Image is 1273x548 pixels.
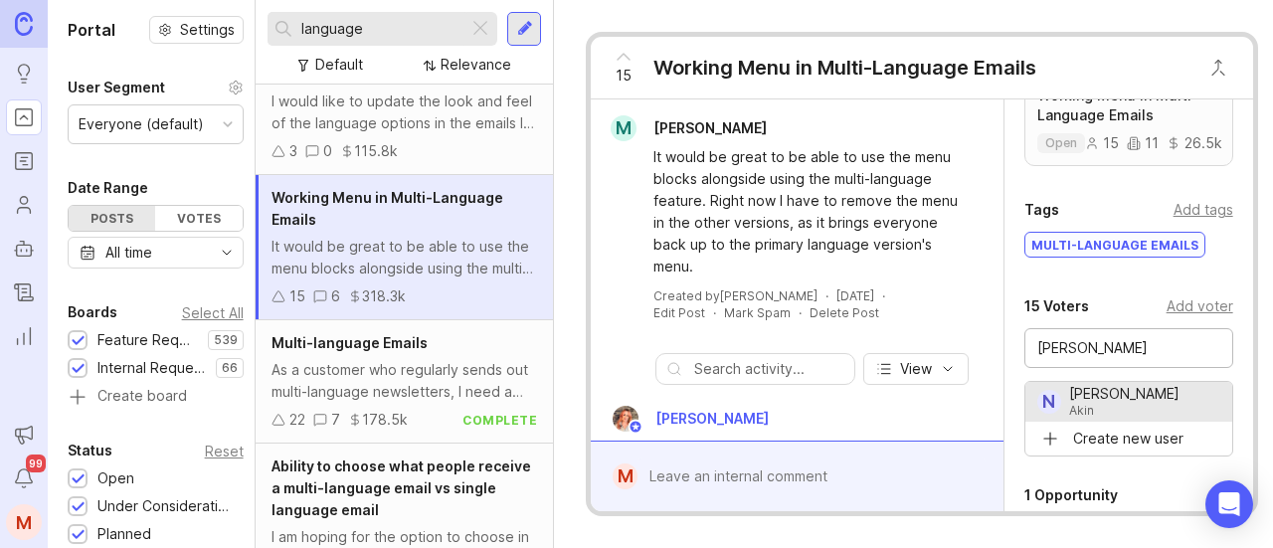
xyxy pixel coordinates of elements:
div: Tags [1024,198,1059,222]
div: Created by [PERSON_NAME] [653,287,818,304]
div: Add voter [1167,295,1233,317]
span: Multi-language Emails [272,334,428,351]
div: N [1037,390,1061,414]
img: Bronwen W [607,406,645,432]
span: 15 [616,65,632,87]
p: 539 [214,332,238,348]
div: Feature Requests [97,329,198,351]
span: Working Menu in Multi-Language Emails [272,189,503,228]
div: 0 [323,140,332,162]
div: 6 [331,285,340,307]
div: Working Menu in Multi-Language Emails [653,54,1036,82]
div: · [799,304,802,321]
a: [DATE] [836,287,874,304]
a: Working Menu in Multi-Language Emailsopen151126.5k [1024,73,1233,166]
div: 15 Voters [1024,294,1089,318]
div: 11 [1127,136,1159,150]
p: Create new user [1073,429,1183,449]
span: [PERSON_NAME] [653,119,767,136]
span: Ability to choose what people receive a multi-language email vs single language email [272,457,531,518]
button: Notifications [6,460,42,496]
div: 318.3k [362,285,406,307]
a: M[PERSON_NAME] [599,115,783,141]
div: M [611,115,636,141]
button: Close button [1198,48,1238,88]
a: Roadmaps [6,143,42,179]
div: Posts [69,206,155,231]
div: Select All [182,307,244,318]
img: Canny Home [15,12,33,35]
a: Working Menu in Multi-Language EmailsIt would be great to be able to use the menu blocks alongsid... [256,175,553,320]
div: 15 [289,285,305,307]
div: Open Intercom Messenger [1205,480,1253,528]
div: User Segment [68,76,165,99]
button: Settings [149,16,244,44]
a: Bronwen W[PERSON_NAME] [601,406,785,432]
a: Autopilot [6,231,42,267]
div: 178.5k [362,409,408,431]
div: 1 Opportunity [1024,483,1118,507]
input: Search activity... [694,358,843,380]
a: Users [6,187,42,223]
button: View [863,353,969,385]
div: · [882,287,885,304]
div: Multi-language emails [1025,233,1204,257]
a: Edit Multi Language Email ButtonsI would like to update the look and feel of the language options... [256,52,553,175]
p: Working Menu in Multi-Language Emails [1037,86,1220,125]
div: Internal Requests [97,357,206,379]
div: Delete Post [810,304,879,321]
div: 26.5k [1167,136,1222,150]
a: Reporting [6,318,42,354]
span: 99 [26,455,46,472]
a: Portal [6,99,42,135]
div: Everyone (default) [79,113,204,135]
div: Add tags [1174,199,1233,221]
a: Multi-language EmailsAs a customer who regularly sends out multi-language newsletters, I need a f... [256,320,553,444]
div: · [713,304,716,321]
div: M [613,463,636,489]
div: Open [97,467,134,489]
div: 15 [1085,136,1119,150]
div: Edit Post [653,304,705,321]
input: Search... [301,18,460,40]
p: 66 [222,360,238,376]
div: Under Consideration [97,495,234,517]
div: Planned [97,523,151,545]
input: Search for a user... [1037,337,1220,359]
div: [PERSON_NAME] [1069,387,1180,401]
div: 115.8k [354,140,398,162]
span: [PERSON_NAME] [655,410,769,427]
div: · [825,287,828,304]
div: It would be great to be able to use the menu blocks alongside using the multi-language feature. R... [272,236,537,279]
h1: Portal [68,18,115,42]
p: open [1045,135,1077,151]
div: I would like to update the look and feel of the language options in the emails I am creating usin... [272,91,537,134]
a: Ideas [6,56,42,91]
span: Settings [180,20,235,40]
div: 22 [289,409,305,431]
a: Create board [68,389,244,407]
div: 7 [331,409,340,431]
div: Relevance [441,54,511,76]
a: Changelog [6,274,42,310]
button: Mark Spam [724,304,791,321]
time: [DATE] [836,288,874,303]
div: 3 [289,140,297,162]
img: member badge [629,420,643,435]
button: M [6,504,42,540]
div: Boards [68,300,117,324]
div: All time [105,242,152,264]
div: Status [68,439,112,462]
div: Reset [205,446,244,457]
div: Date Range [68,176,148,200]
div: complete [462,412,537,429]
div: Default [315,54,363,76]
div: Merged in a post: [655,437,961,458]
button: Announcements [6,417,42,453]
div: Akin [1069,405,1180,417]
div: It would be great to be able to use the menu blocks alongside using the multi-language feature. R... [653,146,963,277]
div: As a customer who regularly sends out multi-language newsletters, I need a feature that lets my r... [272,359,537,403]
svg: toggle icon [211,245,243,261]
